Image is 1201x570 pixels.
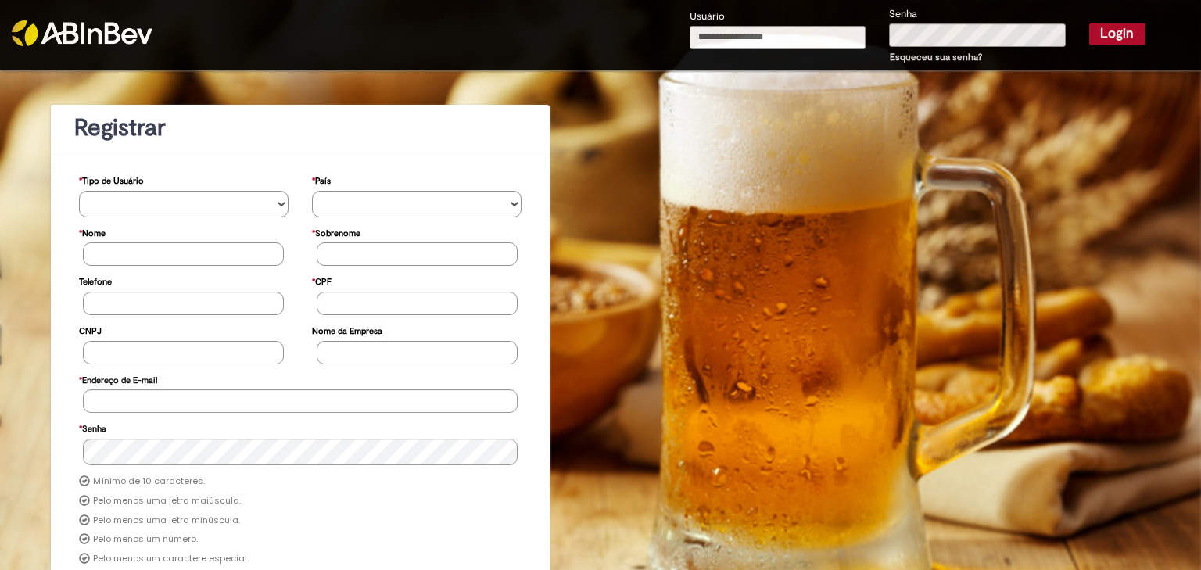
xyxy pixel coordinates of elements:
label: Nome da Empresa [312,318,382,341]
label: Pelo menos um caractere especial. [93,553,249,565]
label: País [312,168,331,191]
h1: Registrar [74,115,526,141]
label: Endereço de E-mail [79,367,157,390]
label: Mínimo de 10 caracteres. [93,475,205,488]
img: ABInbev-white.png [12,20,152,46]
label: Tipo de Usuário [79,168,144,191]
label: Senha [79,416,106,439]
label: CPF [312,269,332,292]
label: CNPJ [79,318,102,341]
label: Pelo menos uma letra maiúscula. [93,495,241,507]
label: Sobrenome [312,220,360,243]
label: Usuário [690,9,725,24]
button: Login [1089,23,1145,45]
label: Pelo menos um número. [93,533,198,546]
label: Pelo menos uma letra minúscula. [93,514,240,527]
label: Senha [889,7,917,22]
label: Nome [79,220,106,243]
a: Esqueceu sua senha? [890,51,982,63]
label: Telefone [79,269,112,292]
